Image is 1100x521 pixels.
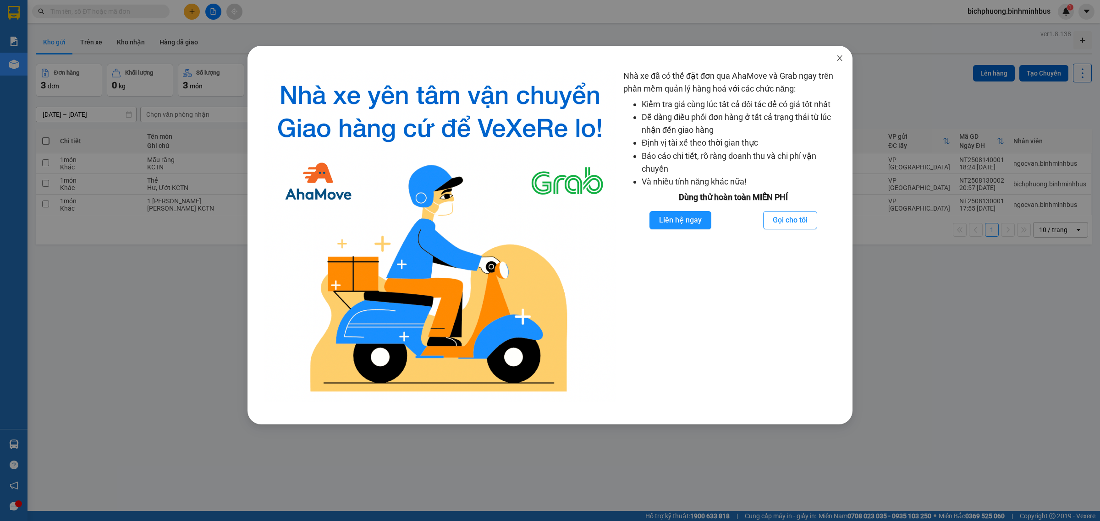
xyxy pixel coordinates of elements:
[836,54,843,62] span: close
[623,70,843,402] div: Nhà xe đã có thể đặt đơn qua AhaMove và Grab ngay trên phần mềm quản lý hàng hoá với các chức năng:
[763,211,817,229] button: Gọi cho tôi
[623,191,843,204] div: Dùng thử hoàn toàn MIỄN PHÍ
[642,175,843,188] li: Và nhiều tính năng khác nữa!
[642,111,843,137] li: Dễ dàng điều phối đơn hàng ở tất cả trạng thái từ lúc nhận đến giao hàng
[659,214,702,226] span: Liên hệ ngay
[649,211,711,229] button: Liên hệ ngay
[642,98,843,111] li: Kiểm tra giá cùng lúc tất cả đối tác để có giá tốt nhất
[642,150,843,176] li: Báo cáo chi tiết, rõ ràng doanh thu và chi phí vận chuyển
[827,46,852,71] button: Close
[642,136,843,149] li: Định vị tài xế theo thời gian thực
[264,70,616,402] img: logo
[773,214,808,226] span: Gọi cho tôi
